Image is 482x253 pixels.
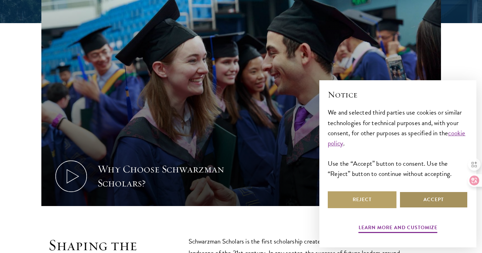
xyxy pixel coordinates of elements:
a: cookie policy [328,128,466,148]
button: Reject [328,191,396,208]
div: Why Choose Schwarzman Scholars? [97,162,227,190]
button: Learn more and customize [359,223,437,234]
h2: Notice [328,89,468,101]
button: Accept [399,191,468,208]
div: We and selected third parties use cookies or similar technologies for technical purposes and, wit... [328,107,468,178]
